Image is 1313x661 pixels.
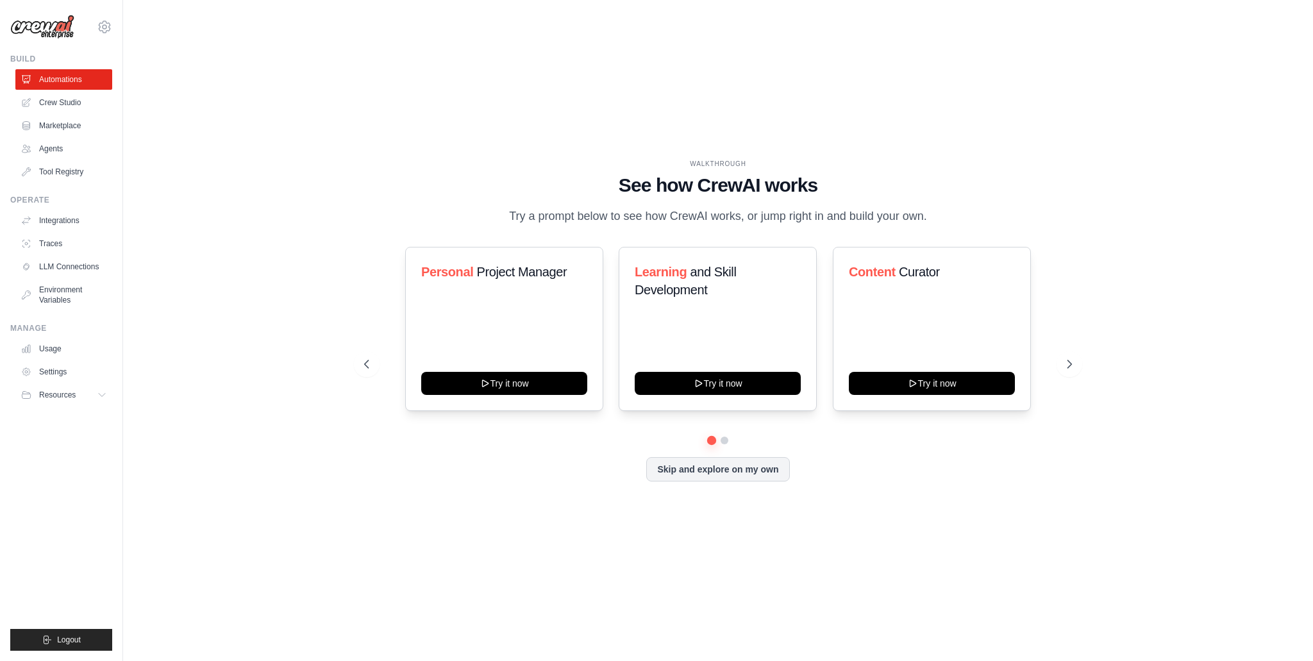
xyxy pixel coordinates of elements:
span: Project Manager [476,265,567,279]
button: Logout [10,629,112,651]
h1: See how CrewAI works [364,174,1072,197]
div: Manage [10,323,112,333]
span: Personal [421,265,473,279]
div: WALKTHROUGH [364,159,1072,169]
a: Tool Registry [15,162,112,182]
a: Usage [15,339,112,359]
a: Environment Variables [15,280,112,310]
img: Logo [10,15,74,39]
a: LLM Connections [15,256,112,277]
span: and Skill Development [635,265,736,297]
a: Agents [15,138,112,159]
div: Operate [10,195,112,205]
button: Resources [15,385,112,405]
span: Resources [39,390,76,400]
span: Logout [57,635,81,645]
a: Settings [15,362,112,382]
div: Build [10,54,112,64]
button: Skip and explore on my own [646,457,789,481]
span: Content [849,265,896,279]
a: Traces [15,233,112,254]
a: Automations [15,69,112,90]
button: Try it now [849,372,1015,395]
button: Try it now [421,372,587,395]
a: Marketplace [15,115,112,136]
a: Integrations [15,210,112,231]
span: Curator [899,265,940,279]
p: Try a prompt below to see how CrewAI works, or jump right in and build your own. [503,207,933,226]
button: Try it now [635,372,801,395]
span: Learning [635,265,687,279]
a: Crew Studio [15,92,112,113]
